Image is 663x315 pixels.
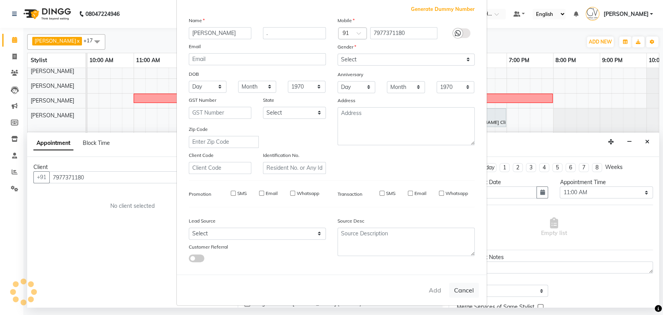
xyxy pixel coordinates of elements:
[189,244,228,251] label: Customer Referral
[445,190,468,197] label: Whatsapp
[449,283,479,298] button: Cancel
[263,27,326,39] input: Last Name
[386,190,395,197] label: SMS
[189,71,199,78] label: DOB
[189,152,214,159] label: Client Code
[338,191,362,198] label: Transaction
[414,190,426,197] label: Email
[189,17,205,24] label: Name
[338,218,364,225] label: Source Desc
[189,27,252,39] input: First Name
[237,190,247,197] label: SMS
[263,162,326,174] input: Resident No. or Any Id
[263,97,274,104] label: State
[338,17,355,24] label: Mobile
[411,5,475,13] span: Generate Dummy Number
[338,97,355,104] label: Address
[263,152,299,159] label: Identification No.
[297,190,319,197] label: Whatsapp
[189,191,211,198] label: Promotion
[338,44,356,50] label: Gender
[189,136,259,148] input: Enter Zip Code
[266,190,278,197] label: Email
[189,162,252,174] input: Client Code
[370,27,437,39] input: Mobile
[338,71,363,78] label: Anniversary
[189,218,216,225] label: Lead Source
[189,97,216,104] label: GST Number
[189,53,326,65] input: Email
[189,43,201,50] label: Email
[189,126,208,133] label: Zip Code
[189,107,252,119] input: GST Number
